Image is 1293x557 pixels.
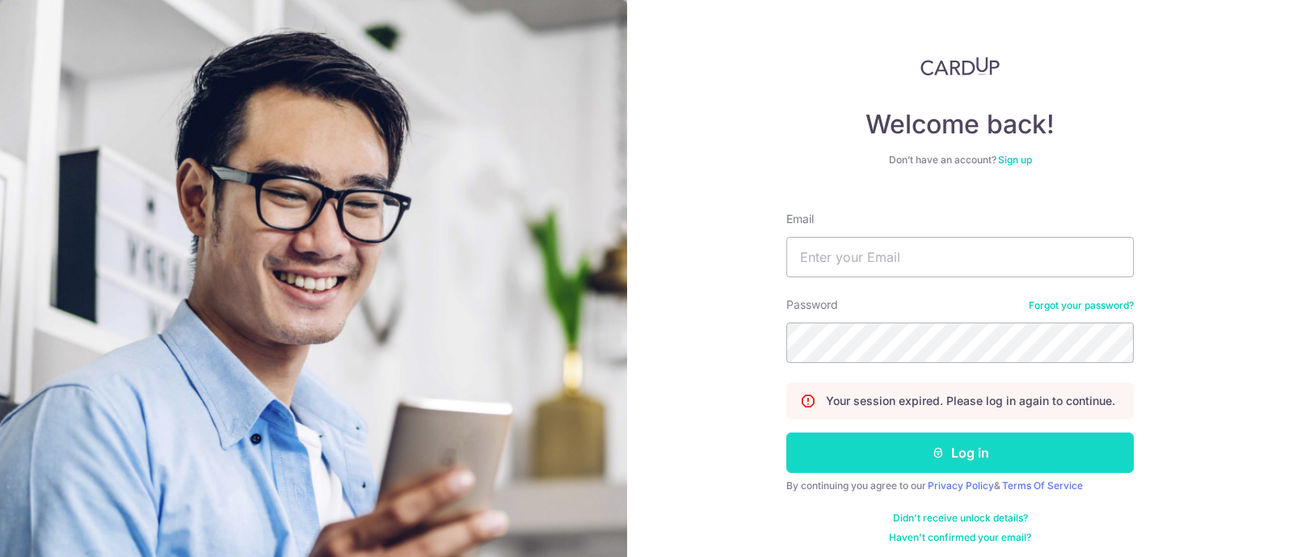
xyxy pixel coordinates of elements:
[786,297,838,313] label: Password
[998,154,1032,166] a: Sign up
[786,433,1134,473] button: Log in
[889,531,1031,544] a: Haven't confirmed your email?
[1002,479,1083,492] a: Terms Of Service
[786,154,1134,167] div: Don’t have an account?
[786,211,814,227] label: Email
[893,512,1028,525] a: Didn't receive unlock details?
[826,393,1115,409] p: Your session expired. Please log in again to continue.
[1029,299,1134,312] a: Forgot your password?
[786,479,1134,492] div: By continuing you agree to our &
[928,479,994,492] a: Privacy Policy
[920,57,1000,76] img: CardUp Logo
[786,108,1134,141] h4: Welcome back!
[786,237,1134,277] input: Enter your Email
